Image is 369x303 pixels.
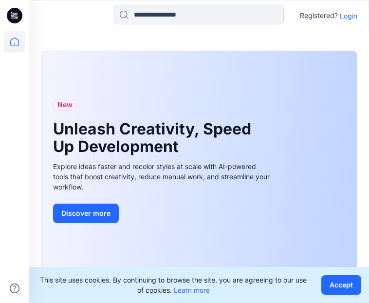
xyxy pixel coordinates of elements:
a: Learn more [174,286,210,294]
button: Accept [321,275,361,295]
button: Discover more [53,204,119,223]
p: Registered? [300,10,338,21]
span: New [57,99,73,111]
div: Explore ideas faster and recolor styles at scale with AI-powered tools that boost creativity, red... [53,161,272,192]
a: Discover more [53,204,272,223]
h1: Unleash Creativity, Speed Up Development [53,120,258,155]
p: Login [340,11,357,21]
p: This site uses cookies. By continuing to browse the site, you are agreeing to our use of cookies. [37,275,310,295]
